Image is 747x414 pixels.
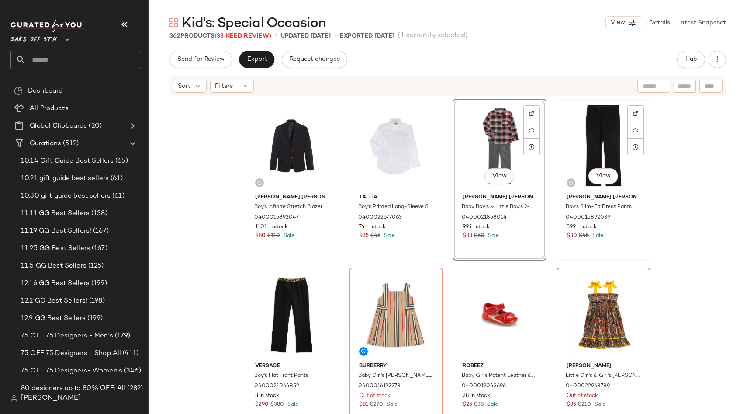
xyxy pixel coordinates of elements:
[21,296,87,306] span: 12.2 GG Best Sellers!
[122,366,141,376] span: (346)
[578,401,591,409] span: $210
[90,244,107,254] span: (167)
[567,362,640,370] span: [PERSON_NAME]
[566,214,610,222] span: 0400015892039
[370,232,380,240] span: $45
[21,313,86,324] span: 12.9 GG Best Sellers
[21,348,121,358] span: 75 OFF 75 Designers - Shop All
[87,296,105,306] span: (198)
[463,401,472,409] span: $25
[358,383,401,390] span: 0400016192278
[239,51,274,68] button: Export
[121,348,138,358] span: (411)
[86,261,104,271] span: (125)
[567,232,577,240] span: $30
[462,214,507,222] span: 0400021858014
[462,203,536,211] span: Baby Boy's & Little Boy's 2-Piece Plaid Shirt & Pants Set
[254,203,322,211] span: Boy’s Infinite Stretch Blazer
[21,383,125,393] span: 80 designers up to 80% OFF: All
[358,372,432,380] span: Baby Girl's [PERSON_NAME] Striped Dress
[568,180,574,185] img: svg%3e
[334,31,336,41] span: •
[566,383,610,390] span: 0400022968789
[560,271,647,359] img: 0400022968789
[566,203,632,211] span: Boy's Slim-Fit Dress Pants
[588,168,618,184] button: View
[352,271,440,359] img: 0400016192278
[254,383,299,390] span: 0400021064852
[282,233,294,239] span: Sale
[485,402,498,407] span: Sale
[111,191,125,201] span: (61)
[21,393,81,404] span: [PERSON_NAME]
[463,392,490,400] span: 28 in stock
[385,402,398,407] span: Sale
[270,401,284,409] span: $380
[86,313,103,324] span: (199)
[649,18,670,28] a: Details
[30,139,61,149] span: Curations
[30,121,87,131] span: Global Clipboards
[90,278,107,289] span: (199)
[340,31,394,41] p: Exported [DATE]
[267,232,280,240] span: $110
[257,180,262,185] img: svg%3e
[61,139,79,149] span: (512)
[677,18,726,28] a: Latest Snapshot
[254,214,299,222] span: 0400015892047
[109,174,123,184] span: (61)
[169,31,271,41] div: Products
[474,401,484,409] span: $38
[382,233,395,239] span: Sale
[14,87,23,95] img: svg%3e
[87,121,102,131] span: (20)
[91,226,109,236] span: (167)
[255,362,329,370] span: Versace
[359,223,386,231] span: 74 in stock
[567,401,576,409] span: $85
[677,51,705,68] button: Hub
[169,33,180,39] span: 362
[579,232,589,240] span: $45
[21,191,111,201] span: 10.30 gift guide best sellers
[370,401,383,409] span: $270
[10,20,85,32] img: cfy_white_logo.C9jOOHJF.svg
[529,128,534,133] img: svg%3e
[685,56,697,63] span: Hub
[359,232,369,240] span: $35
[21,331,113,341] span: 75 OFF 75 Designers - Men's
[21,226,91,236] span: 11.19 GG Best Sellers!
[633,128,638,133] img: svg%3e
[28,86,62,96] span: Dashboard
[214,33,271,39] span: (33 Need Review)
[456,102,543,190] img: 0400021858014_REDPLAIDCHARCOAL
[255,223,288,231] span: 1101 in stock
[10,30,57,45] span: Saks OFF 5TH
[177,56,225,63] span: Send for Review
[275,31,277,41] span: •
[359,392,391,400] span: Out of stock
[21,261,86,271] span: 11.5 GG Best Sellers
[21,244,90,254] span: 11.25 GG Best Sellers
[178,82,190,91] span: Sort
[169,51,232,68] button: Send for Review
[567,194,640,202] span: [PERSON_NAME] [PERSON_NAME]
[484,168,514,184] button: View
[605,16,642,29] button: View
[113,331,131,341] span: (179)
[248,271,336,359] img: 0400021064852_BLACK
[289,56,340,63] span: Request changes
[246,56,267,63] span: Export
[90,209,107,219] span: (138)
[21,278,90,289] span: 12.16 GG Best Sellers
[255,392,279,400] span: 3 in stock
[21,156,114,166] span: 10.14 Gift Guide Best Sellers
[456,271,543,359] img: 0400019043696_RED
[398,31,468,41] span: (1 currently selected)
[359,194,433,202] span: Tallia
[280,31,331,41] p: updated [DATE]
[125,383,143,393] span: (282)
[610,19,625,26] span: View
[21,209,90,219] span: 11.11 GG Best Sellers
[169,18,178,27] img: svg%3e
